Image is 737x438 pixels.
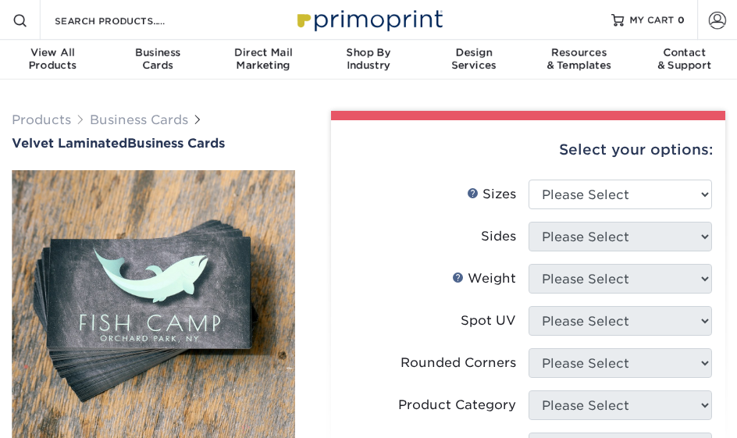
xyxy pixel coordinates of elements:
span: 0 [678,14,685,25]
span: Design [421,47,526,59]
span: Business [105,47,211,59]
a: Shop ByIndustry [316,40,422,81]
div: & Templates [526,47,632,72]
div: Sizes [467,185,516,204]
span: Contact [632,47,737,59]
div: Select your options: [344,120,713,180]
img: Primoprint [290,2,447,36]
a: Business Cards [90,112,188,127]
span: Direct Mail [211,47,316,59]
a: Direct MailMarketing [211,40,316,81]
div: Spot UV [461,312,516,330]
span: Shop By [316,47,422,59]
a: BusinessCards [105,40,211,81]
span: Velvet Laminated [12,136,127,151]
a: Resources& Templates [526,40,632,81]
a: DesignServices [421,40,526,81]
a: Velvet LaminatedBusiness Cards [12,136,295,151]
div: Rounded Corners [401,354,516,372]
span: MY CART [630,13,675,27]
div: Services [421,47,526,72]
h1: Business Cards [12,136,295,151]
div: & Support [632,47,737,72]
div: Sides [481,227,516,246]
a: Contact& Support [632,40,737,81]
div: Marketing [211,47,316,72]
div: Product Category [398,396,516,415]
a: Products [12,112,71,127]
div: Cards [105,47,211,72]
input: SEARCH PRODUCTS..... [53,11,205,30]
div: Weight [452,269,516,288]
div: Industry [316,47,422,72]
span: Resources [526,47,632,59]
